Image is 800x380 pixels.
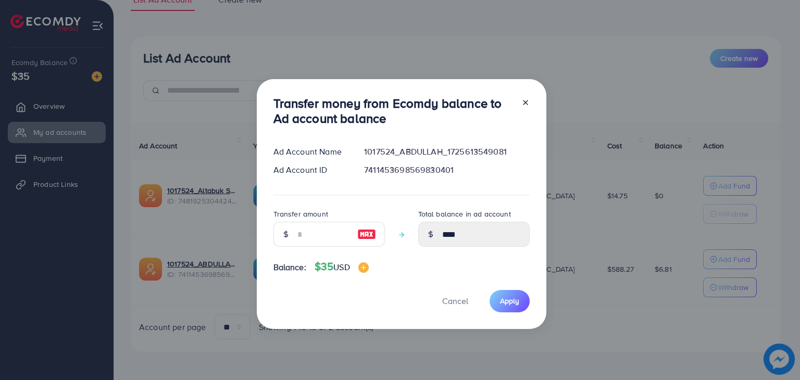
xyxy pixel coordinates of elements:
[429,290,481,312] button: Cancel
[265,146,356,158] div: Ad Account Name
[418,209,511,219] label: Total balance in ad account
[273,209,328,219] label: Transfer amount
[357,228,376,240] img: image
[273,261,306,273] span: Balance:
[333,261,349,273] span: USD
[315,260,369,273] h4: $35
[265,164,356,176] div: Ad Account ID
[273,96,513,126] h3: Transfer money from Ecomdy balance to Ad account balance
[490,290,530,312] button: Apply
[356,164,537,176] div: 7411453698569830401
[358,262,369,273] img: image
[442,295,468,307] span: Cancel
[500,296,519,306] span: Apply
[356,146,537,158] div: 1017524_ABDULLAH_1725613549081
